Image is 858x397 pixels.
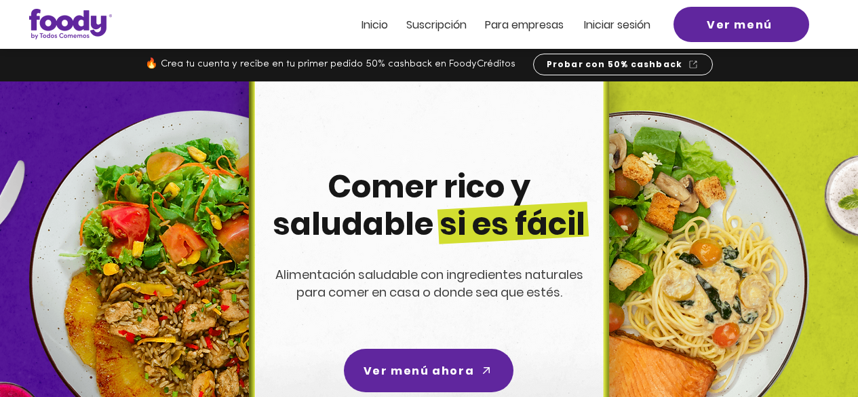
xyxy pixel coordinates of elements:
[584,17,650,33] span: Iniciar sesión
[485,19,564,31] a: Para empresas
[584,19,650,31] a: Iniciar sesión
[485,17,498,33] span: Pa
[29,9,112,39] img: Logo_Foody V2.0.0 (3).png
[779,318,844,383] iframe: Messagebird Livechat Widget
[362,19,388,31] a: Inicio
[406,17,467,33] span: Suscripción
[275,266,583,301] span: Alimentación saludable con ingredientes naturales para comer en casa o donde sea que estés.
[344,349,513,392] a: Ver menú ahora
[364,362,474,379] span: Ver menú ahora
[533,54,713,75] a: Probar con 50% cashback
[362,17,388,33] span: Inicio
[498,17,564,33] span: ra empresas
[674,7,809,42] a: Ver menú
[273,165,585,246] span: Comer rico y saludable si es fácil
[406,19,467,31] a: Suscripción
[145,59,515,69] span: 🔥 Crea tu cuenta y recibe en tu primer pedido 50% cashback en FoodyCréditos
[707,16,773,33] span: Ver menú
[547,58,683,71] span: Probar con 50% cashback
